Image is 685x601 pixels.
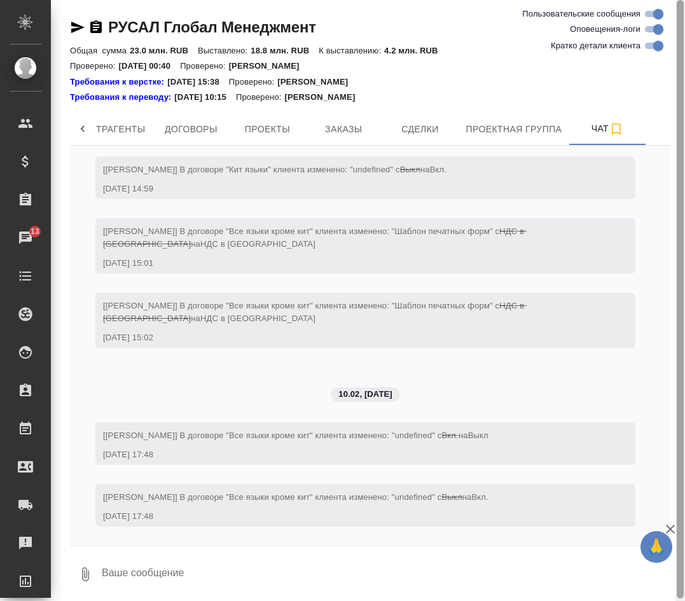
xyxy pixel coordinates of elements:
span: Вкл. [471,492,488,502]
span: Выкл [400,165,420,174]
a: РУСАЛ Глобал Менеджмент [108,18,316,36]
span: Вкл. [442,431,459,440]
p: Проверено: [229,76,278,88]
p: К выставлению: [319,46,384,55]
p: [PERSON_NAME] [284,91,364,104]
p: Проверено: [180,61,229,71]
p: [DATE] 15:38 [167,76,229,88]
div: Нажми, чтобы открыть папку с инструкцией [70,76,167,88]
p: Общая сумма [70,46,130,55]
div: [DATE] 17:48 [103,448,591,461]
p: Выставлено: [198,46,251,55]
p: 10.02, [DATE] [338,388,392,401]
div: [DATE] 15:01 [103,257,591,270]
span: НДС в [GEOGRAPHIC_DATA] [200,314,315,323]
p: Проверено: [236,91,285,104]
span: Выкл [468,431,488,440]
span: Сделки [389,121,450,137]
p: 23.0 млн. RUB [130,46,198,55]
a: Требования к верстке: [70,76,167,88]
p: 18.8 млн. RUB [251,46,319,55]
div: [DATE] 17:48 [103,510,591,523]
span: [[PERSON_NAME]] В договоре "Кит языки" клиента изменено: "undefined" с на [103,165,446,174]
p: [DATE] 10:15 [174,91,236,104]
span: Проектная группа [466,121,562,137]
span: Контрагенты [77,121,146,137]
div: [DATE] 14:59 [103,183,591,195]
span: Оповещения-логи [570,23,640,36]
p: [DATE] 00:40 [119,61,181,71]
p: 4.2 млн. RUB [384,46,447,55]
span: 🙏 [646,534,667,560]
span: Выкл [442,492,462,502]
p: [PERSON_NAME] [229,61,309,71]
div: Нажми, чтобы открыть папку с инструкцией [70,91,174,104]
span: Кратко детали клиента [551,39,640,52]
span: 13 [23,225,47,238]
span: Чат [577,121,638,137]
span: Заказы [313,121,374,137]
span: [[PERSON_NAME]] В договоре "Все языки кроме кит" клиента изменено: "undefined" с на [103,431,488,440]
span: Проекты [237,121,298,137]
span: [[PERSON_NAME]] В договоре "Все языки кроме кит" клиента изменено: "undefined" с на [103,492,488,502]
span: Пользовательские сообщения [522,8,640,20]
button: Скопировать ссылку [88,20,104,35]
button: Скопировать ссылку для ЯМессенджера [70,20,85,35]
span: [[PERSON_NAME]] В договоре "Все языки кроме кит" клиента изменено: "Шаблон печатных форм" с на [103,301,527,323]
a: 13 [3,222,48,254]
a: Требования к переводу: [70,91,174,104]
span: НДС в [GEOGRAPHIC_DATA] [200,239,315,249]
div: [DATE] 15:02 [103,331,591,344]
span: Договоры [160,121,221,137]
p: [PERSON_NAME] [277,76,357,88]
button: 🙏 [640,531,672,563]
span: [[PERSON_NAME]] В договоре "Все языки кроме кит" клиента изменено: "Шаблон печатных форм" с на [103,226,527,249]
span: Вкл. [430,165,446,174]
p: Проверено: [70,61,119,71]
